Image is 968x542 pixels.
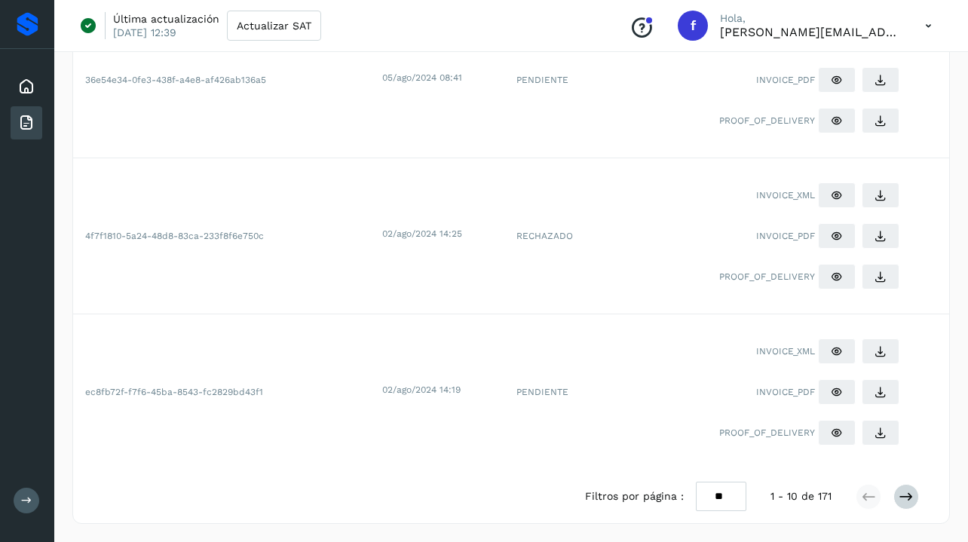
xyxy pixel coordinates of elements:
[504,158,620,314] td: RECHAZADO
[504,314,620,470] td: PENDIENTE
[382,227,501,240] div: 02/ago/2024 14:25
[73,314,379,470] td: ec8fb72f-f7f6-45ba-8543-fc2829bd43f1
[719,114,815,127] span: PROOF_OF_DELIVERY
[382,71,501,84] div: 05/ago/2024 08:41
[756,229,815,243] span: INVOICE_PDF
[113,26,176,39] p: [DATE] 12:39
[756,73,815,87] span: INVOICE_PDF
[719,270,815,283] span: PROOF_OF_DELIVERY
[720,12,901,25] p: Hola,
[585,488,684,504] span: Filtros por página :
[504,2,620,158] td: PENDIENTE
[720,25,901,39] p: fernando.mdeo@transportesmdeo.com
[227,11,321,41] button: Actualizar SAT
[719,426,815,439] span: PROOF_OF_DELIVERY
[756,188,815,202] span: INVOICE_XML
[756,385,815,399] span: INVOICE_PDF
[11,70,42,103] div: Inicio
[73,2,379,158] td: 36e54e34-0fe3-438f-a4e8-af426ab136a5
[11,106,42,139] div: Facturas
[756,344,815,358] span: INVOICE_XML
[382,383,501,397] div: 02/ago/2024 14:19
[770,488,832,504] span: 1 - 10 de 171
[73,158,379,314] td: 4f7f1810-5a24-48d8-83ca-233f8f6e750c
[113,12,219,26] p: Última actualización
[237,20,311,31] span: Actualizar SAT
